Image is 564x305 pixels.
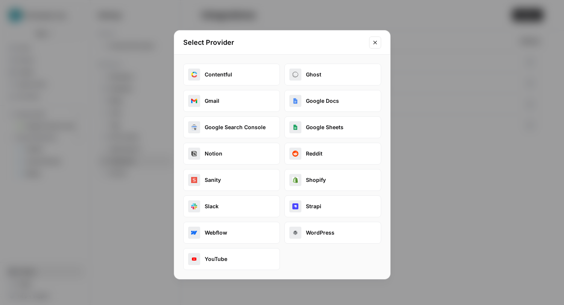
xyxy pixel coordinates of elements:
h2: Select Provider [183,37,365,48]
img: reddit [292,151,298,157]
img: google_docs [292,98,298,104]
img: sanity [191,177,197,183]
button: notionNotion [183,143,280,165]
button: sanitySanity [183,169,280,191]
button: ghostGhost [284,64,381,85]
img: contentful [191,72,197,78]
img: strapi [292,203,298,209]
button: google_docsGoogle Docs [284,90,381,112]
img: notion [191,151,197,157]
img: gmail [191,98,197,104]
button: google_search_consoleGoogle Search Console [183,116,280,138]
button: wordpressWordPress [284,222,381,244]
img: google_search_console [191,124,197,130]
img: google_sheets [292,124,298,130]
button: google_sheetsGoogle Sheets [284,116,381,138]
button: webflow_oauthWebflow [183,222,280,244]
img: slack [191,203,197,209]
img: webflow_oauth [191,230,197,236]
button: strapiStrapi [284,195,381,217]
img: shopify [292,177,298,183]
button: slackSlack [183,195,280,217]
img: ghost [292,72,298,78]
button: gmailGmail [183,90,280,112]
button: contentfulContentful [183,64,280,85]
img: wordpress [292,230,298,236]
button: redditReddit [284,143,381,165]
img: youtube [191,256,197,262]
button: shopifyShopify [284,169,381,191]
button: youtubeYouTube [183,248,280,270]
button: Close modal [369,37,381,49]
